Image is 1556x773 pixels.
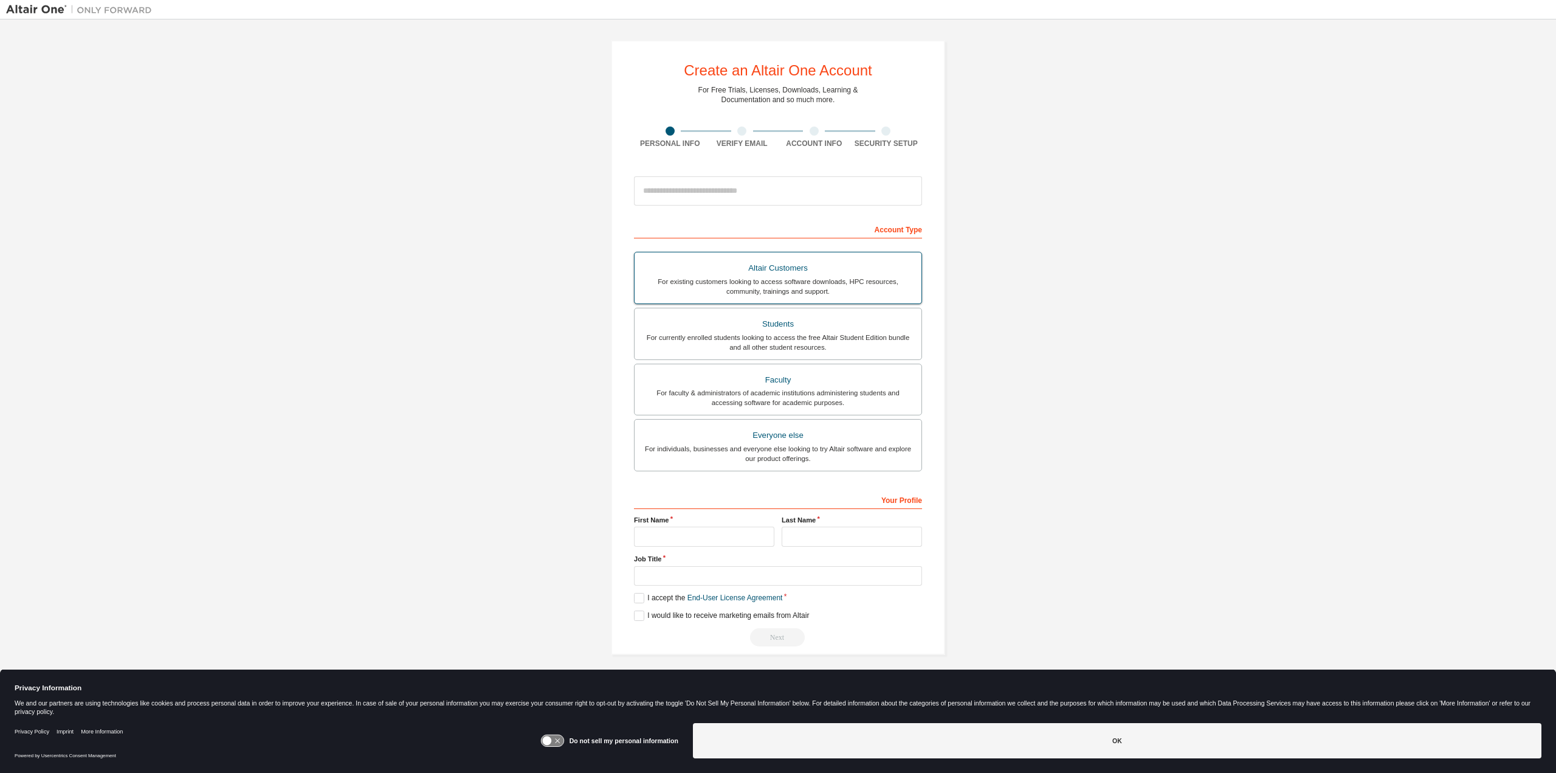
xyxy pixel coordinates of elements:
[642,372,914,389] div: Faculty
[782,515,922,525] label: Last Name
[698,85,858,105] div: For Free Trials, Licenses, Downloads, Learning & Documentation and so much more.
[634,490,922,509] div: Your Profile
[634,515,774,525] label: First Name
[634,628,922,646] div: Read and acccept EULA to continue
[634,139,706,148] div: Personal Info
[687,594,783,602] a: End-User License Agreement
[642,316,914,333] div: Students
[642,260,914,277] div: Altair Customers
[642,277,914,296] div: For existing customers looking to access software downloads, HPC resources, community, trainings ...
[634,554,922,564] label: Job Title
[6,4,158,16] img: Altair One
[778,139,850,148] div: Account Info
[634,219,922,238] div: Account Type
[684,63,872,78] div: Create an Altair One Account
[706,139,779,148] div: Verify Email
[850,139,923,148] div: Security Setup
[642,388,914,407] div: For faculty & administrators of academic institutions administering students and accessing softwa...
[634,611,809,621] label: I would like to receive marketing emails from Altair
[642,444,914,463] div: For individuals, businesses and everyone else looking to try Altair software and explore our prod...
[642,427,914,444] div: Everyone else
[642,333,914,352] div: For currently enrolled students looking to access the free Altair Student Edition bundle and all ...
[634,593,782,603] label: I accept the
